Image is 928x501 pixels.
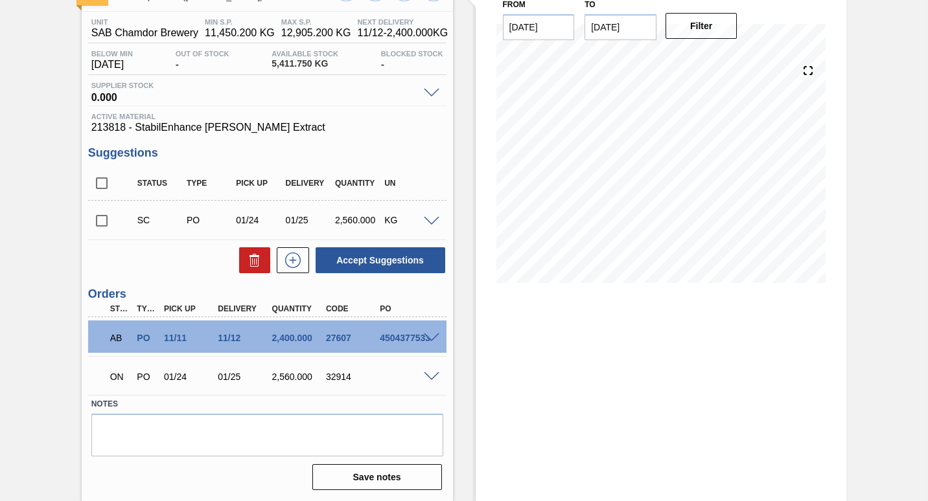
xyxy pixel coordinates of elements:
[205,18,275,26] span: MIN S.P.
[272,50,338,58] span: Available Stock
[585,14,656,40] input: mm/dd/yyyy
[316,247,445,273] button: Accept Suggestions
[176,50,229,58] span: Out Of Stock
[323,372,382,382] div: 32914
[323,333,382,343] div: 27607
[91,113,443,120] span: Active Material
[107,362,133,391] div: Negotiating Order
[107,304,133,313] div: Step
[134,215,187,225] div: Suggestion Created
[110,372,130,382] p: ON
[215,372,273,382] div: 01/25/2026
[215,333,273,343] div: 11/12/2025
[161,333,220,343] div: 11/11/2025
[91,122,443,133] span: 213818 - StabilEnhance [PERSON_NAME] Extract
[172,50,233,71] div: -
[91,50,133,58] span: Below Min
[323,304,382,313] div: Code
[312,464,442,490] button: Save notes
[283,179,336,188] div: Delivery
[110,333,130,343] p: AB
[233,215,286,225] div: 01/24/2026
[107,324,133,352] div: Awaiting Billing
[88,287,447,301] h3: Orders
[133,333,160,343] div: Purchase order
[269,372,328,382] div: 2,560.000
[269,333,328,343] div: 2,400.000
[88,146,447,160] h3: Suggestions
[281,27,351,39] span: 12,905.200 KG
[503,14,575,40] input: mm/dd/yyyy
[91,82,417,89] span: Supplier Stock
[666,13,737,39] button: Filter
[91,27,198,39] span: SAB Chamdor Brewery
[205,27,275,39] span: 11,450.200 KG
[381,50,443,58] span: Blocked Stock
[283,215,336,225] div: 01/25/2026
[357,27,448,39] span: 11/12 - 2,400.000 KG
[377,333,435,343] div: 4504377533
[233,179,286,188] div: Pick up
[381,215,434,225] div: KG
[133,304,160,313] div: Type
[91,59,133,71] span: [DATE]
[378,50,447,71] div: -
[309,246,447,274] div: Accept Suggestions
[91,18,198,26] span: Unit
[91,395,443,414] label: Notes
[91,89,417,102] span: 0.000
[215,304,273,313] div: Delivery
[233,247,270,273] div: Delete Suggestions
[332,215,385,225] div: 2,560.000
[381,179,434,188] div: UN
[269,304,328,313] div: Quantity
[357,18,448,26] span: Next Delivery
[281,18,351,26] span: MAX S.P.
[133,372,160,382] div: Purchase order
[377,304,435,313] div: PO
[161,372,220,382] div: 01/24/2026
[183,215,237,225] div: Purchase order
[332,179,385,188] div: Quantity
[161,304,220,313] div: Pick up
[270,247,309,273] div: New suggestion
[272,59,338,69] span: 5,411.750 KG
[183,179,237,188] div: Type
[134,179,187,188] div: Status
